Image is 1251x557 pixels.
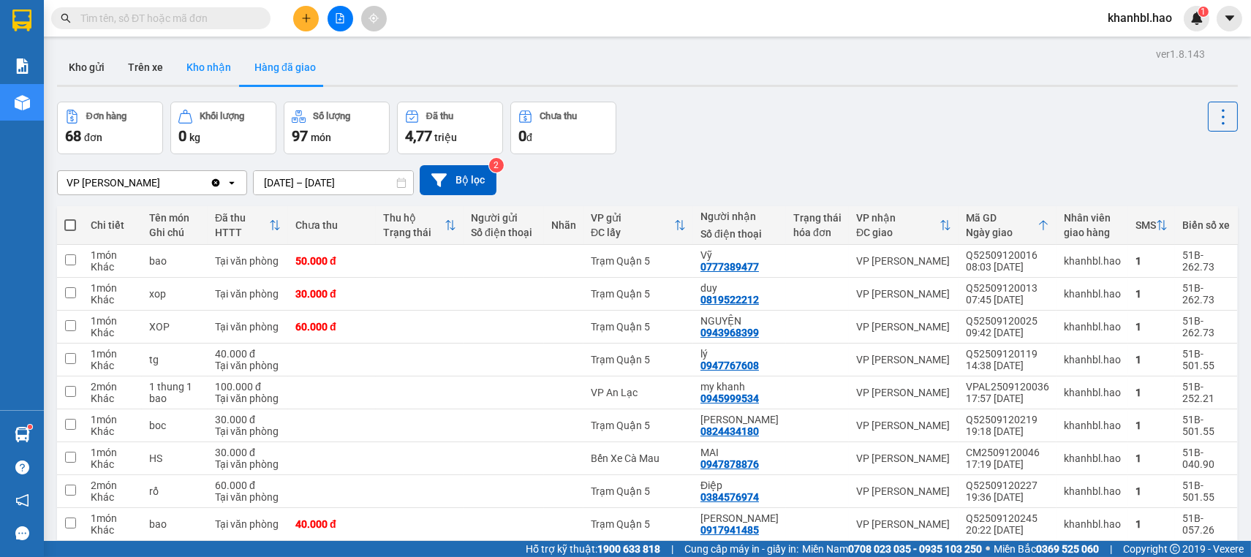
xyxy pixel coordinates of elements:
input: Tìm tên, số ĐT hoặc mã đơn [80,10,253,26]
div: 30.000 đ [215,447,281,458]
img: warehouse-icon [15,427,30,442]
div: bao [149,255,200,267]
div: 60.000 đ [215,480,281,491]
div: VP [PERSON_NAME] [856,354,951,365]
div: Mã GD [966,212,1038,224]
div: Tại văn phòng [215,255,281,267]
div: Tại văn phòng [215,491,281,503]
div: rổ [149,485,200,497]
div: VP [PERSON_NAME] [856,255,951,267]
img: icon-new-feature [1190,12,1203,25]
svg: Clear value [210,177,222,189]
button: Số lượng97món [284,102,390,154]
span: question-circle [15,461,29,474]
div: boc [149,420,200,431]
div: Tại văn phòng [215,425,281,437]
div: 2 món [91,480,135,491]
div: 1 món [91,512,135,524]
button: Kho nhận [175,50,243,85]
div: Trạm Quận 5 [591,255,686,267]
button: Hàng đã giao [243,50,328,85]
th: Toggle SortBy [849,206,959,245]
div: 51B-262.73 [1182,315,1230,338]
div: 1 [1135,321,1168,333]
div: giao hàng [1064,227,1121,238]
button: Bộ lọc [420,165,496,195]
div: khanhbl.hao [1064,288,1121,300]
span: Hỗ trợ kỹ thuật: [526,541,660,557]
div: Số điện thoại [700,228,779,240]
div: Khác [91,294,135,306]
div: NGUYỆN [700,315,779,327]
div: Số điện thoại [471,227,537,238]
div: HS [149,452,200,464]
div: 09:42 [DATE] [966,327,1049,338]
div: Q52509120016 [966,249,1049,261]
span: khanhbl.hao [1096,9,1184,27]
div: Khác [91,458,135,470]
div: 1 món [91,348,135,360]
div: 1 [1135,485,1168,497]
div: SMS [1135,219,1156,231]
svg: open [226,177,238,189]
div: khanhbl.hao [1064,354,1121,365]
th: Toggle SortBy [1128,206,1175,245]
div: VP gửi [591,212,674,224]
div: 30.000 đ [295,288,369,300]
span: message [15,526,29,540]
button: Đơn hàng68đơn [57,102,163,154]
div: ĐC giao [856,227,940,238]
span: triệu [434,132,457,143]
div: Q52509120219 [966,414,1049,425]
img: warehouse-icon [15,95,30,110]
div: 1 [1135,255,1168,267]
span: 97 [292,127,308,145]
div: 30.000 đ [215,414,281,425]
div: 2 món [91,381,135,393]
div: 40.000 đ [295,518,369,530]
div: khanhbl.hao [1064,518,1121,530]
span: 4,77 [405,127,432,145]
button: Trên xe [116,50,175,85]
span: Miền Nam [802,541,982,557]
div: 0945999534 [700,393,759,404]
input: Selected VP Bạc Liêu. [162,175,163,190]
div: CM2509120046 [966,447,1049,458]
div: Trạm Quận 5 [591,420,686,431]
div: Q52509120245 [966,512,1049,524]
sup: 1 [28,425,32,429]
div: VP [PERSON_NAME] [67,175,160,190]
div: 100.000 đ [215,381,281,393]
div: Biển số xe [1182,219,1230,231]
div: Người nhận [700,211,779,222]
div: 17:19 [DATE] [966,458,1049,470]
div: 1 thung 1 bao [149,381,200,404]
span: | [1110,541,1112,557]
img: logo-vxr [12,10,31,31]
span: đ [526,132,532,143]
div: VP [PERSON_NAME] [856,321,951,333]
th: Toggle SortBy [583,206,693,245]
div: Vỹ [700,249,779,261]
div: khanhbl.hao [1064,452,1121,464]
div: Tại văn phòng [215,458,281,470]
div: 1 [1135,420,1168,431]
div: Khác [91,393,135,404]
div: Nhân viên [1064,212,1121,224]
div: VP nhận [856,212,940,224]
sup: 1 [1198,7,1209,17]
div: 1 [1135,288,1168,300]
div: tiến dũng [700,512,779,524]
sup: 2 [489,158,504,173]
div: lưu én [700,414,779,425]
div: Khác [91,261,135,273]
div: Chi tiết [91,219,135,231]
div: Q52509120227 [966,480,1049,491]
span: đơn [84,132,102,143]
span: kg [189,132,200,143]
div: XOP [149,321,200,333]
div: ĐC lấy [591,227,674,238]
div: Tại văn phòng [215,288,281,300]
div: 51B-262.73 [1182,282,1230,306]
div: VP [PERSON_NAME] [856,452,951,464]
